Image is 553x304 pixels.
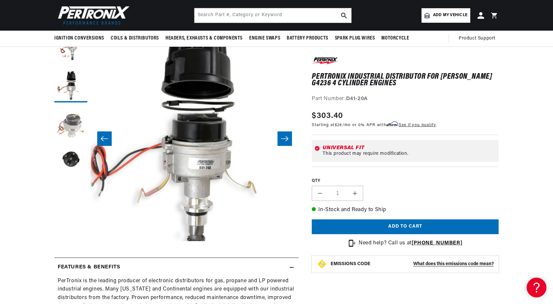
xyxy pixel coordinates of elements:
summary: Product Support [459,31,499,46]
img: Pertronix [54,4,130,27]
h2: Features & Benefits [58,263,120,272]
span: Battery Products [287,35,328,42]
strong: D41-20A [346,97,368,102]
div: This product may require modification. [323,151,496,156]
span: $303.40 [312,110,343,122]
a: [PHONE_NUMBER] [412,240,462,246]
button: Slide right [277,131,292,146]
summary: Ignition Conversions [54,31,107,46]
button: Add to cart [312,219,499,234]
button: EMISSIONS CODEWhat does this emissions code mean? [331,261,494,267]
button: Slide left [97,131,112,146]
button: Load image 1 in gallery view [54,33,87,66]
span: Product Support [459,35,495,42]
button: Load image 2 in gallery view [54,69,87,102]
div: Universal Fit [323,145,496,151]
a: See if you qualify - Learn more about Affirm Financing (opens in modal) [399,123,436,127]
h1: PerTronix Industrial Distributor for [PERSON_NAME] G4236 4 Cylinder Engines [312,73,499,87]
button: Load image 3 in gallery view [54,106,87,139]
p: Starting at /mo or 0% APR with . [312,122,436,128]
span: Spark Plug Wires [335,35,375,42]
strong: What does this emissions code mean? [413,262,494,266]
p: Need help? Call us at [359,239,462,248]
label: QTY [312,178,499,184]
strong: EMISSIONS CODE [331,262,370,266]
span: Coils & Distributors [111,35,159,42]
span: Engine Swaps [249,35,280,42]
span: Ignition Conversions [54,35,104,42]
span: Add my vehicle [433,12,467,18]
span: Motorcycle [381,35,409,42]
div: Part Number: [312,95,499,104]
summary: Spark Plug Wires [332,31,378,46]
summary: Features & Benefits [54,258,299,277]
img: Emissions code [317,259,327,269]
button: search button [337,8,351,23]
a: Add my vehicle [422,8,470,23]
p: In-Stock and Ready to Ship [312,206,499,214]
span: Affirm [386,122,398,126]
summary: Coils & Distributors [107,31,162,46]
summary: Motorcycle [378,31,412,46]
summary: Battery Products [283,31,332,46]
button: Load image 4 in gallery view [54,142,87,175]
input: Search Part #, Category or Keyword [194,8,351,23]
span: $28 [335,123,342,127]
span: Headers, Exhausts & Components [165,35,243,42]
summary: Headers, Exhausts & Components [162,31,246,46]
summary: Engine Swaps [246,31,283,46]
media-gallery: Gallery Viewer [54,33,299,244]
